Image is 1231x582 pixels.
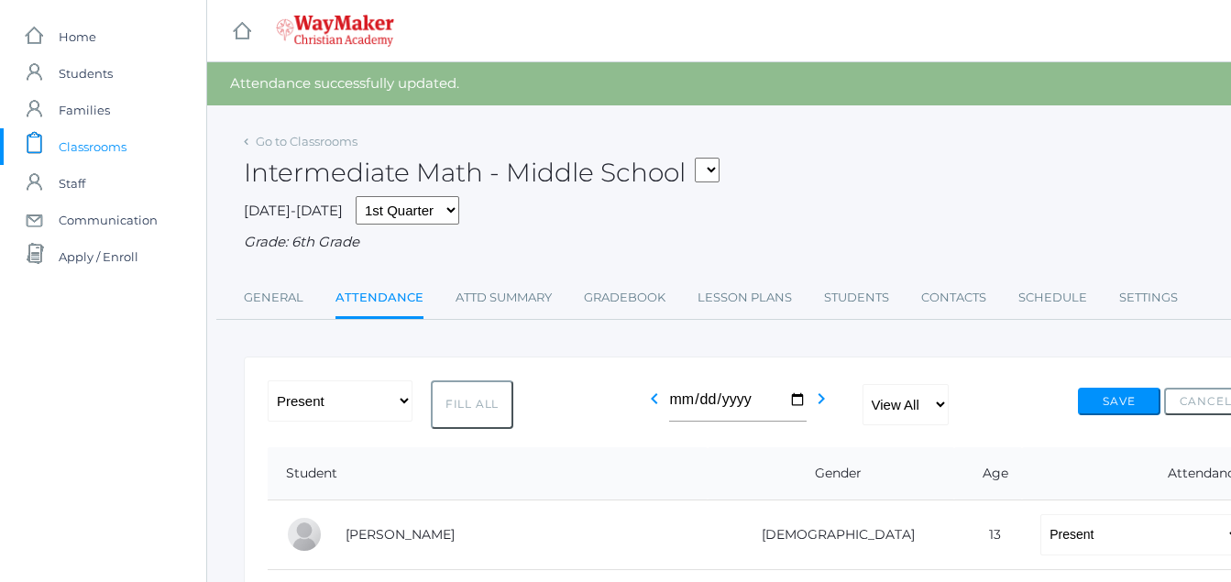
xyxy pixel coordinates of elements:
[59,55,113,92] span: Students
[643,396,665,413] a: chevron_left
[59,165,85,202] span: Staff
[244,280,303,316] a: General
[244,159,720,187] h2: Intermediate Math - Middle School
[276,15,394,47] img: 4_waymaker-logo-stack-white.png
[810,388,832,410] i: chevron_right
[456,280,552,316] a: Attd Summary
[59,18,96,55] span: Home
[346,526,455,543] a: [PERSON_NAME]
[1119,280,1178,316] a: Settings
[708,500,954,569] td: [DEMOGRAPHIC_DATA]
[954,447,1022,500] th: Age
[810,396,832,413] a: chevron_right
[954,500,1022,569] td: 13
[59,128,126,165] span: Classrooms
[824,280,889,316] a: Students
[256,134,357,148] a: Go to Classrooms
[1018,280,1087,316] a: Schedule
[59,202,158,238] span: Communication
[431,380,513,429] button: Fill All
[698,280,792,316] a: Lesson Plans
[244,202,343,219] span: [DATE]-[DATE]
[59,92,110,128] span: Families
[708,447,954,500] th: Gender
[286,516,323,553] div: Josey Baker
[207,62,1231,105] div: Attendance successfully updated.
[584,280,665,316] a: Gradebook
[921,280,986,316] a: Contacts
[1078,388,1160,415] button: Save
[335,280,423,319] a: Attendance
[59,238,138,275] span: Apply / Enroll
[268,447,708,500] th: Student
[643,388,665,410] i: chevron_left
